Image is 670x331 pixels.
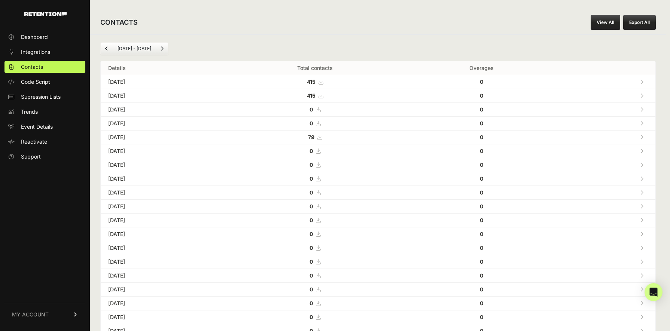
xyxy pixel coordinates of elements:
[101,172,221,186] td: [DATE]
[409,61,554,75] th: Overages
[21,93,61,101] span: Supression Lists
[113,46,156,52] li: [DATE] - [DATE]
[101,241,221,255] td: [DATE]
[480,217,483,223] strong: 0
[308,134,314,140] strong: 79
[21,138,47,145] span: Reactivate
[480,314,483,320] strong: 0
[24,12,67,16] img: Retention.com
[310,120,313,126] strong: 0
[480,300,483,306] strong: 0
[310,148,313,154] strong: 0
[480,245,483,251] strong: 0
[310,162,313,168] strong: 0
[4,121,85,133] a: Event Details
[307,92,316,99] strong: 415
[4,46,85,58] a: Integrations
[101,103,221,117] td: [DATE]
[101,117,221,131] td: [DATE]
[480,286,483,292] strong: 0
[4,303,85,326] a: MY ACCOUNT
[310,258,313,265] strong: 0
[480,148,483,154] strong: 0
[310,231,313,237] strong: 0
[101,75,221,89] td: [DATE]
[4,76,85,88] a: Code Script
[480,272,483,279] strong: 0
[480,92,483,99] strong: 0
[480,231,483,237] strong: 0
[100,17,138,28] h2: CONTACTS
[101,144,221,158] td: [DATE]
[101,131,221,144] td: [DATE]
[4,106,85,118] a: Trends
[591,15,620,30] a: View All
[101,283,221,297] td: [DATE]
[480,189,483,196] strong: 0
[310,203,313,209] strong: 0
[480,175,483,182] strong: 0
[480,120,483,126] strong: 0
[480,106,483,113] strong: 0
[645,283,663,301] div: Open Intercom Messenger
[101,158,221,172] td: [DATE]
[101,200,221,214] td: [DATE]
[308,134,322,140] a: 79
[101,227,221,241] td: [DATE]
[101,89,221,103] td: [DATE]
[310,300,313,306] strong: 0
[480,162,483,168] strong: 0
[21,33,48,41] span: Dashboard
[21,153,41,160] span: Support
[101,214,221,227] td: [DATE]
[310,245,313,251] strong: 0
[480,258,483,265] strong: 0
[21,78,50,86] span: Code Script
[307,79,316,85] strong: 415
[480,203,483,209] strong: 0
[156,43,168,55] a: Next
[623,15,656,30] button: Export All
[101,269,221,283] td: [DATE]
[4,136,85,148] a: Reactivate
[221,61,408,75] th: Total contacts
[101,310,221,324] td: [DATE]
[4,91,85,103] a: Supression Lists
[310,286,313,292] strong: 0
[12,311,49,318] span: MY ACCOUNT
[21,123,53,131] span: Event Details
[21,108,38,116] span: Trends
[101,186,221,200] td: [DATE]
[480,134,483,140] strong: 0
[310,314,313,320] strong: 0
[310,189,313,196] strong: 0
[4,151,85,163] a: Support
[101,255,221,269] td: [DATE]
[21,48,50,56] span: Integrations
[21,63,43,71] span: Contacts
[310,175,313,182] strong: 0
[4,31,85,43] a: Dashboard
[310,217,313,223] strong: 0
[4,61,85,73] a: Contacts
[307,79,323,85] a: 415
[101,43,113,55] a: Previous
[101,297,221,310] td: [DATE]
[480,79,483,85] strong: 0
[307,92,323,99] a: 415
[101,61,221,75] th: Details
[310,106,313,113] strong: 0
[310,272,313,279] strong: 0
